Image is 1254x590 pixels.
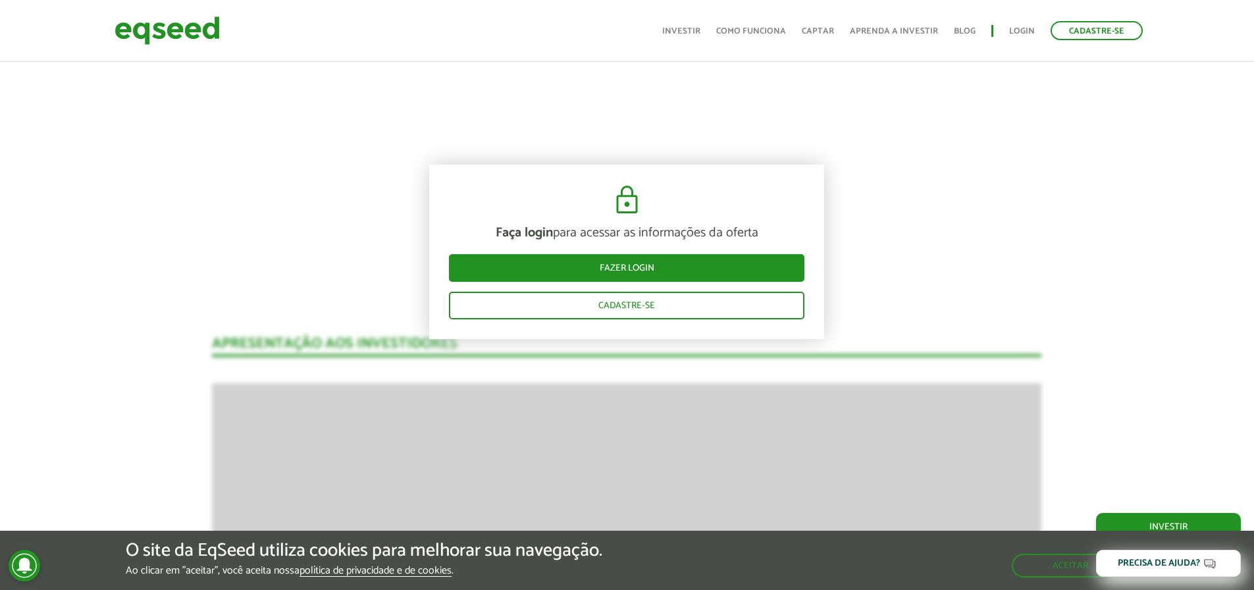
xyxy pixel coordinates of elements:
[115,13,220,48] img: EqSeed
[611,184,643,216] img: cadeado.svg
[300,566,452,577] a: política de privacidade e de cookies
[716,27,786,36] a: Como funciona
[802,27,834,36] a: Captar
[449,254,804,282] a: Fazer login
[850,27,938,36] a: Aprenda a investir
[954,27,976,36] a: Blog
[1096,513,1241,541] a: Investir
[1009,27,1035,36] a: Login
[662,27,700,36] a: Investir
[126,564,602,577] p: Ao clicar em "aceitar", você aceita nossa .
[1051,21,1143,40] a: Cadastre-se
[449,225,804,241] p: para acessar as informações da oferta
[126,541,602,561] h5: O site da EqSeed utiliza cookies para melhorar sua navegação.
[1012,554,1129,577] button: Aceitar
[496,222,553,244] strong: Faça login
[449,292,804,319] a: Cadastre-se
